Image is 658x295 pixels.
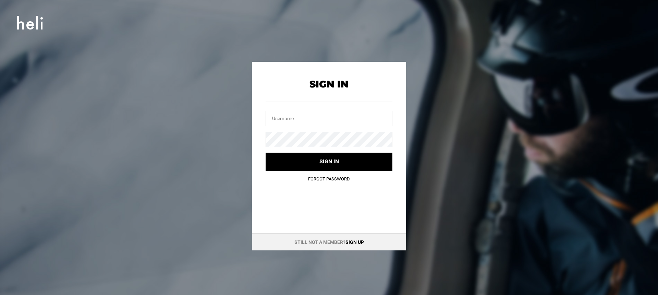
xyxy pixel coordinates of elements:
div: Still not a member? [252,233,406,250]
a: Sign up [345,239,364,245]
h2: Sign In [266,79,392,90]
input: Username [266,111,392,126]
a: Forgot Password [308,176,350,181]
button: Sign in [266,153,392,171]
